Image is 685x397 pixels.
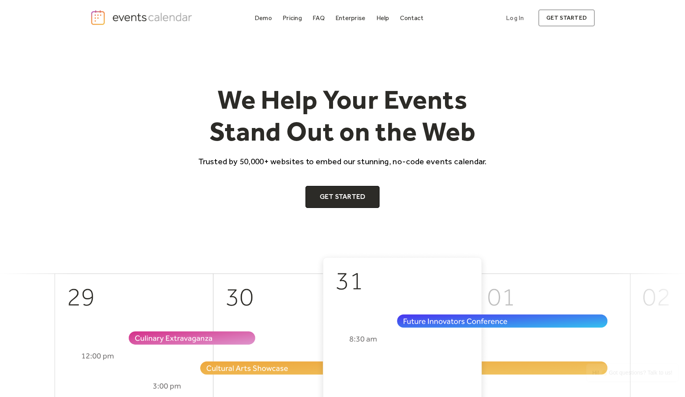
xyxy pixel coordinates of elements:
[332,13,369,23] a: Enterprise
[191,156,494,167] p: Trusted by 50,000+ websites to embed our stunning, no-code events calendar.
[309,13,328,23] a: FAQ
[305,186,380,208] a: Get Started
[335,16,365,20] div: Enterprise
[251,13,275,23] a: Demo
[498,9,532,26] a: Log In
[283,16,302,20] div: Pricing
[313,16,325,20] div: FAQ
[90,9,194,26] a: home
[373,13,393,23] a: Help
[191,83,494,148] h1: We Help Your Events Stand Out on the Web
[376,16,389,20] div: Help
[255,16,272,20] div: Demo
[397,13,427,23] a: Contact
[400,16,424,20] div: Contact
[538,9,595,26] a: get started
[279,13,305,23] a: Pricing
